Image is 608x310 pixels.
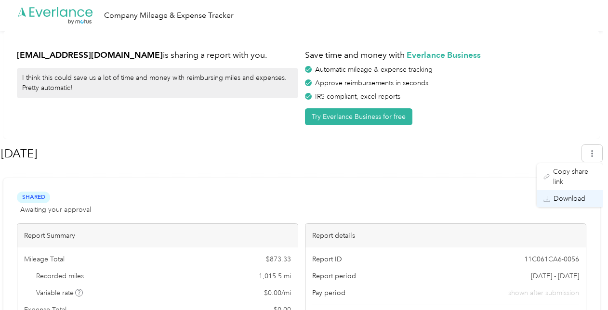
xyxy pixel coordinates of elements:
span: Automatic mileage & expense tracking [315,65,433,74]
div: I think this could save us a lot of time and money with reimbursing miles and expenses. Pretty au... [17,68,298,98]
strong: Everlance Business [407,50,481,60]
span: $ 873.33 [266,254,291,264]
span: Copy share link [553,167,596,187]
div: Company Mileage & Expense Tracker [104,10,234,22]
span: Variable rate [36,288,83,298]
span: shown after submission [508,288,579,298]
div: Report Summary [17,224,298,247]
span: Recorded miles [36,271,84,281]
h1: is sharing a report with you. [17,49,298,61]
span: Shared [17,192,50,203]
h1: Save time and money with [305,49,586,61]
span: Report period [312,271,356,281]
div: Report details [305,224,586,247]
span: IRS compliant, excel reports [315,92,400,101]
span: [DATE] - [DATE] [531,271,579,281]
span: $ 0.00 / mi [264,288,291,298]
span: Report ID [312,254,342,264]
button: Try Everlance Business for free [305,108,412,125]
span: Download [554,194,585,204]
span: Mileage Total [24,254,65,264]
span: 11C061CA6-0056 [524,254,579,264]
span: Awaiting your approval [20,205,91,215]
span: Pay period [312,288,345,298]
h1: Aug 2025 [1,142,575,165]
strong: [EMAIL_ADDRESS][DOMAIN_NAME] [17,50,163,60]
span: Approve reimbursements in seconds [315,79,428,87]
span: 1,015.5 mi [259,271,291,281]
